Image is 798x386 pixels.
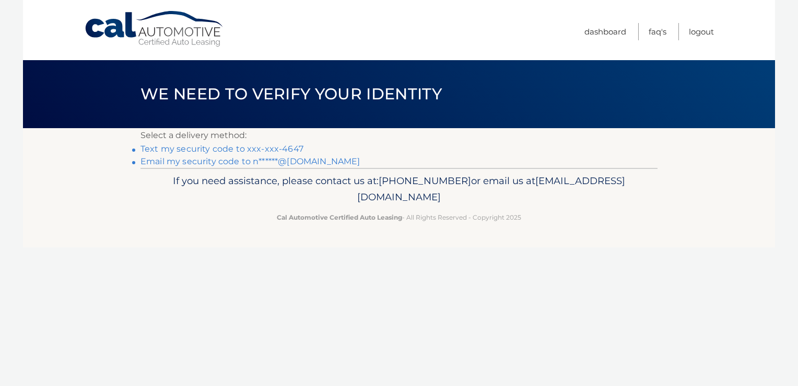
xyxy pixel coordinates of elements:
[147,212,651,223] p: - All Rights Reserved - Copyright 2025
[277,213,402,221] strong: Cal Automotive Certified Auto Leasing
[140,128,658,143] p: Select a delivery method:
[379,175,471,187] span: [PHONE_NUMBER]
[147,173,651,206] p: If you need assistance, please contact us at: or email us at
[140,156,360,166] a: Email my security code to n******@[DOMAIN_NAME]
[140,144,303,154] a: Text my security code to xxx-xxx-4647
[584,23,626,40] a: Dashboard
[140,84,442,104] span: We need to verify your identity
[689,23,714,40] a: Logout
[649,23,666,40] a: FAQ's
[84,10,225,48] a: Cal Automotive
